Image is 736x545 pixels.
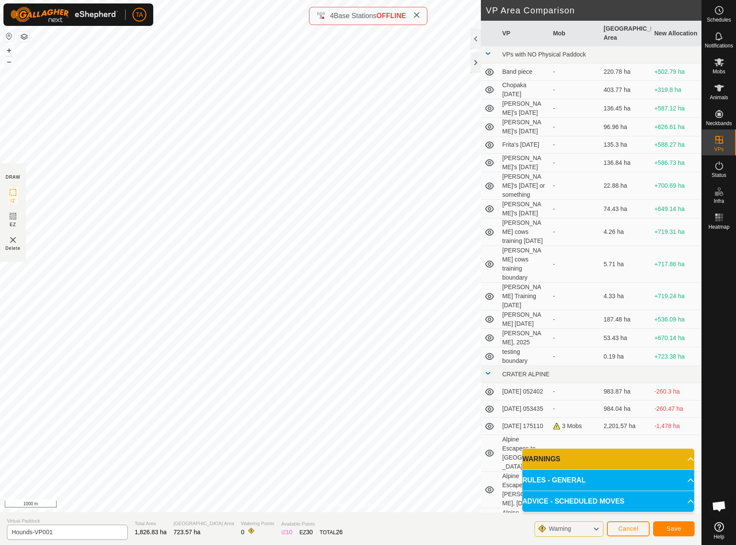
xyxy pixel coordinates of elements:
[713,69,725,74] span: Mobs
[600,383,651,400] td: 983.87 ha
[600,310,651,329] td: 187.48 ha
[653,521,695,536] button: Save
[600,172,651,200] td: 22.88 ha
[600,136,651,154] td: 135.3 ha
[553,67,597,76] div: -
[600,21,651,46] th: [GEOGRAPHIC_DATA] Area
[553,422,597,431] div: 3 Mobs
[19,32,29,42] button: Map Layers
[522,454,560,464] span: WARNINGS
[651,118,701,136] td: +626.61 ha
[4,45,14,56] button: +
[499,218,550,246] td: [PERSON_NAME] cows training [DATE]
[651,21,701,46] th: New Allocation
[714,534,724,539] span: Help
[499,63,550,81] td: Band piece
[651,200,701,218] td: +649.14 ha
[486,5,702,16] h2: VP Area Comparison
[600,418,651,435] td: 2,201.57 ha
[708,224,730,230] span: Heatmap
[553,404,597,413] div: -
[553,387,597,396] div: -
[10,7,118,22] img: Gallagher Logo
[499,418,550,435] td: [DATE] 175110
[499,118,550,136] td: [PERSON_NAME]'s [DATE]
[502,371,550,378] span: CRATER ALPINE
[600,200,651,218] td: 74.43 ha
[711,173,726,178] span: Status
[600,99,651,118] td: 136.45 ha
[651,347,701,366] td: +723.38 ha
[376,12,406,19] span: OFFLINE
[10,221,16,228] span: EZ
[281,528,292,537] div: IZ
[651,383,701,400] td: -260.3 ha
[600,63,651,81] td: 220.78 ha
[705,43,733,48] span: Notifications
[499,154,550,172] td: [PERSON_NAME]'s [DATE]
[706,493,732,519] a: Open chat
[600,118,651,136] td: 96.96 ha
[522,449,694,469] p-accordion-header: WARNINGS
[651,81,701,99] td: +319.8 ha
[651,99,701,118] td: +587.12 ha
[522,470,694,491] p-accordion-header: RULES - GENERAL
[553,181,597,190] div: -
[553,158,597,167] div: -
[618,525,638,532] span: Cancel
[499,329,550,347] td: [PERSON_NAME], 2025
[651,218,701,246] td: +719.31 ha
[553,140,597,149] div: -
[714,147,723,152] span: VPs
[499,81,550,99] td: Chopaka [DATE]
[499,246,550,283] td: [PERSON_NAME] cows training boundary
[4,57,14,67] button: –
[522,496,624,507] span: ADVICE - SCHEDULED MOVES
[7,517,128,525] span: Virtual Paddock
[281,520,342,528] span: Available Points
[600,81,651,99] td: 403.77 ha
[706,121,732,126] span: Neckbands
[553,260,597,269] div: -
[553,85,597,95] div: -
[499,200,550,218] td: [PERSON_NAME]'s [DATE]
[600,218,651,246] td: 4.26 ha
[499,383,550,400] td: [DATE] 052402
[502,51,586,58] span: VPs with NO Physical Paddock
[553,334,597,343] div: -
[135,529,167,536] span: 1,826.83 ha
[702,519,736,543] a: Help
[499,172,550,200] td: [PERSON_NAME]'s [DATE] or something
[600,154,651,172] td: 136.84 ha
[549,525,571,532] span: Warning
[522,475,586,485] span: RULES - GENERAL
[8,235,18,245] img: VP
[553,123,597,132] div: -
[600,283,651,310] td: 4.33 ha
[553,315,597,324] div: -
[522,491,694,512] p-accordion-header: ADVICE - SCHEDULED MOVES
[600,347,651,366] td: 0.19 ha
[651,172,701,200] td: +700.69 ha
[600,435,651,472] td: 2,205.83 ha
[499,21,550,46] th: VP
[651,154,701,172] td: +586.73 ha
[499,435,550,472] td: Alpine Escapees to [GEOGRAPHIC_DATA], [DATE]
[286,529,293,536] span: 10
[330,12,334,19] span: 4
[241,520,274,527] span: Watering Points
[600,246,651,283] td: 5.71 ha
[607,521,650,536] button: Cancel
[651,63,701,81] td: +502.79 ha
[241,529,244,536] span: 0
[707,17,731,22] span: Schedules
[135,520,167,527] span: Total Area
[651,329,701,347] td: +670.14 ha
[306,529,313,536] span: 30
[499,310,550,329] td: [PERSON_NAME] [DATE]
[714,198,724,204] span: Infra
[316,501,349,509] a: Privacy Policy
[499,472,550,508] td: Alpine Escapees to [PERSON_NAME], [DATE]
[499,99,550,118] td: [PERSON_NAME]'s [DATE]
[336,529,343,536] span: 26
